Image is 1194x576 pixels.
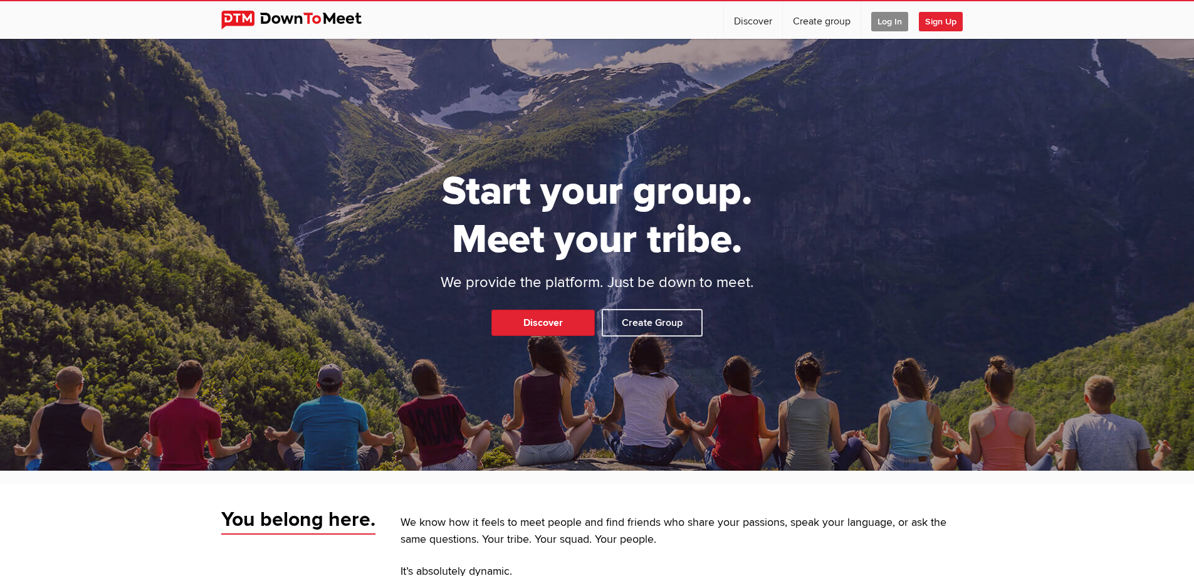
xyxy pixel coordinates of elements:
[919,12,963,31] span: Sign Up
[871,12,908,31] span: Log In
[602,309,703,337] a: Create Group
[724,1,782,39] a: Discover
[221,507,375,535] span: You belong here.
[491,310,595,336] a: Discover
[783,1,861,39] a: Create group
[394,167,801,264] h1: Start your group. Meet your tribe.
[861,1,918,39] a: Log In
[221,11,381,29] img: DownToMeet
[401,515,973,548] p: We know how it feels to meet people and find friends who share your passions, speak your language...
[919,1,973,39] a: Sign Up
